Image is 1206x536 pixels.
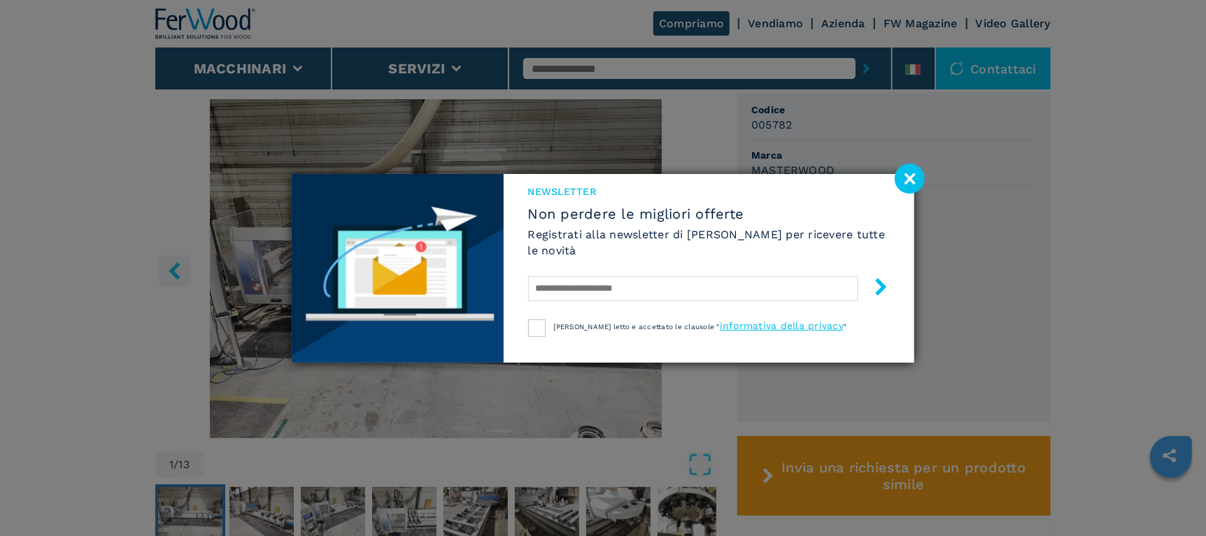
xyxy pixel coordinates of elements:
span: " [844,323,846,331]
span: [PERSON_NAME] letto e accettato le clausole " [554,323,720,331]
h6: Registrati alla newsletter di [PERSON_NAME] per ricevere tutte le novità [528,226,890,259]
img: Newsletter image [292,174,504,363]
a: informativa della privacy [720,320,844,331]
span: Non perdere le migliori offerte [528,205,890,222]
button: submit-button [858,273,890,305]
span: NEWSLETTER [528,184,890,198]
